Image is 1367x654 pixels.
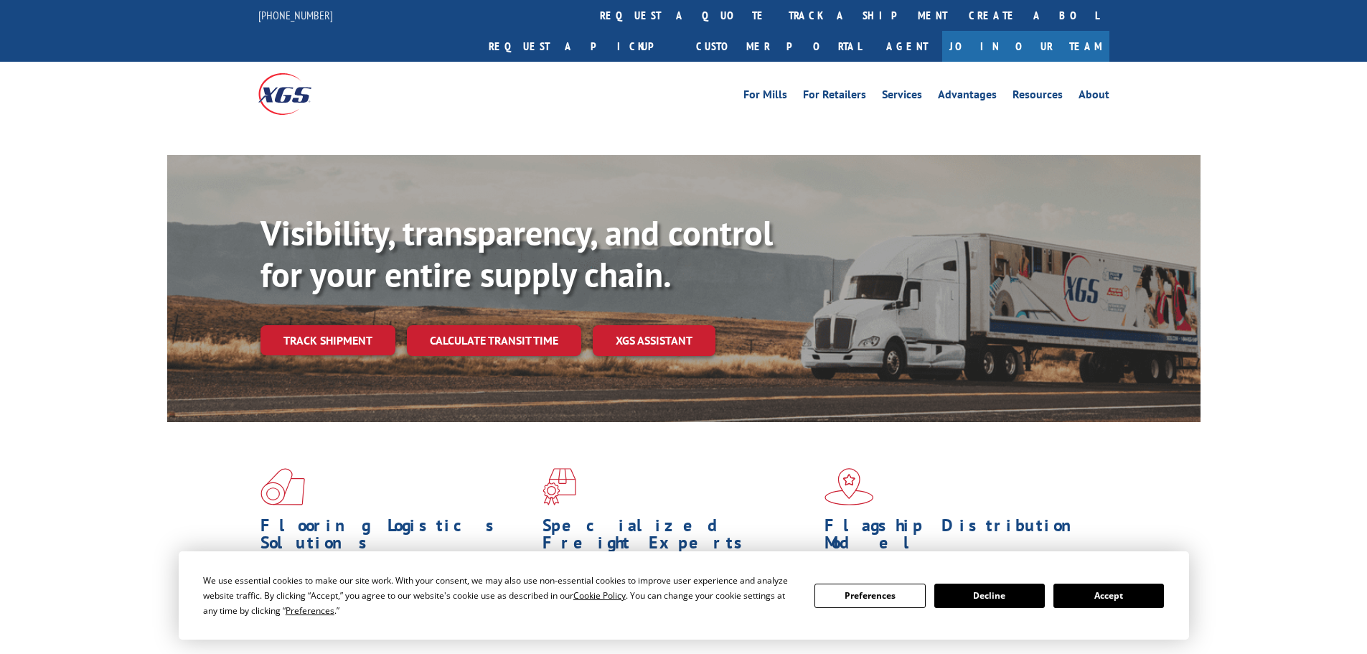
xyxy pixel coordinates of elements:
[573,589,626,602] span: Cookie Policy
[814,584,925,608] button: Preferences
[286,604,334,617] span: Preferences
[882,89,922,105] a: Services
[1013,89,1063,105] a: Resources
[260,325,395,355] a: Track shipment
[825,517,1096,559] h1: Flagship Distribution Model
[938,89,997,105] a: Advantages
[1053,584,1164,608] button: Accept
[803,89,866,105] a: For Retailers
[934,584,1045,608] button: Decline
[542,517,814,559] h1: Specialized Freight Experts
[743,89,787,105] a: For Mills
[258,8,333,22] a: [PHONE_NUMBER]
[179,551,1189,640] div: Cookie Consent Prompt
[593,325,715,356] a: XGS ASSISTANT
[685,31,872,62] a: Customer Portal
[542,468,576,505] img: xgs-icon-focused-on-flooring-red
[407,325,581,356] a: Calculate transit time
[260,210,773,296] b: Visibility, transparency, and control for your entire supply chain.
[1079,89,1109,105] a: About
[825,468,874,505] img: xgs-icon-flagship-distribution-model-red
[872,31,942,62] a: Agent
[203,573,797,618] div: We use essential cookies to make our site work. With your consent, we may also use non-essential ...
[478,31,685,62] a: Request a pickup
[942,31,1109,62] a: Join Our Team
[260,468,305,505] img: xgs-icon-total-supply-chain-intelligence-red
[260,517,532,559] h1: Flooring Logistics Solutions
